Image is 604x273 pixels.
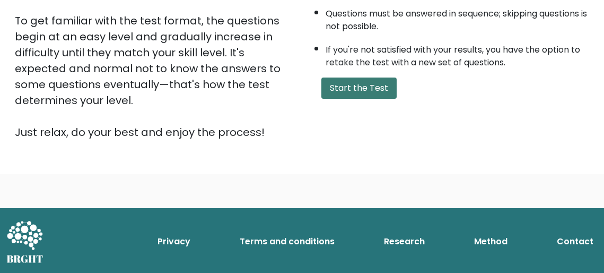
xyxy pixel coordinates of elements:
[321,78,397,99] button: Start the Test
[235,231,339,252] a: Terms and conditions
[553,231,598,252] a: Contact
[380,231,429,252] a: Research
[326,2,590,33] li: Questions must be answered in sequence; skipping questions is not possible.
[470,231,512,252] a: Method
[326,38,590,69] li: If you're not satisfied with your results, you have the option to retake the test with a new set ...
[153,231,195,252] a: Privacy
